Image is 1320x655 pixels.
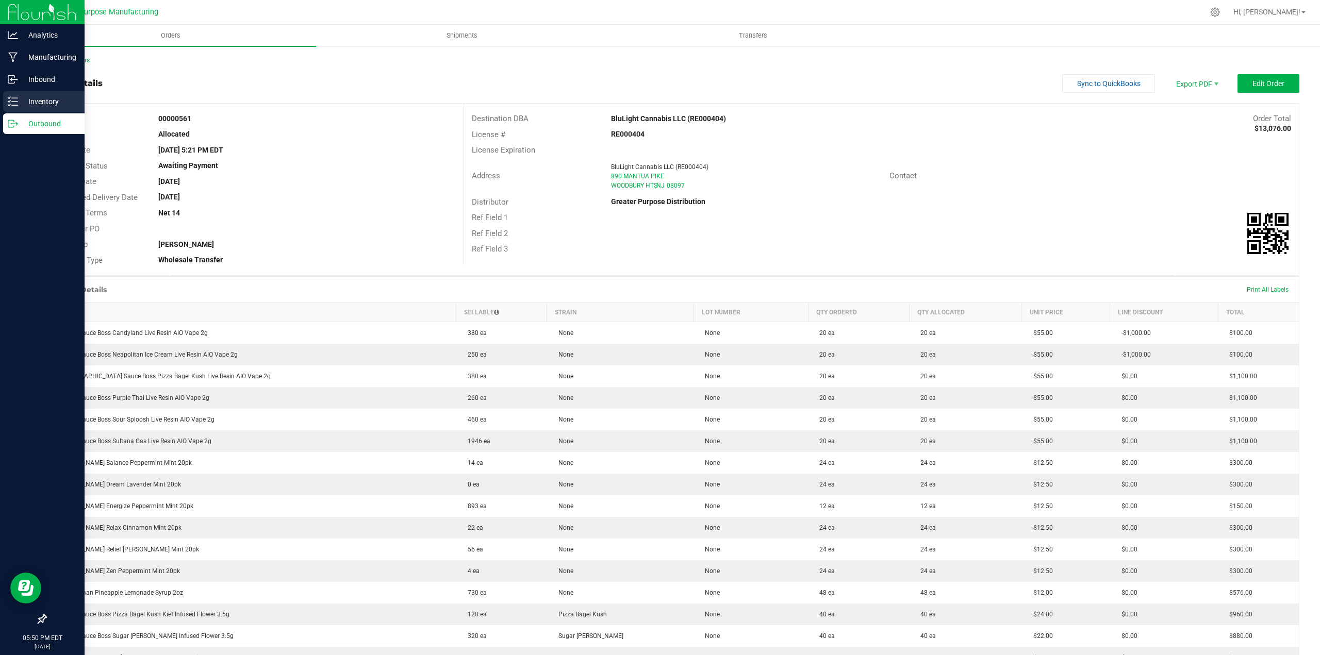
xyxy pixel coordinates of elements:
strong: Greater Purpose Distribution [611,197,705,206]
span: None [700,351,720,358]
inline-svg: Manufacturing [8,52,18,62]
span: Ref Field 1 [472,213,508,222]
span: 20 ea [915,416,936,423]
th: Total [1218,303,1299,322]
span: 20 ea [814,394,835,401]
span: 20 ea [814,416,835,423]
span: NJ [656,182,665,189]
th: Qty Ordered [808,303,909,322]
span: Address [472,171,500,180]
span: [PERSON_NAME] Dream Lavender Mint 20pk [53,481,181,488]
inline-svg: Inbound [8,74,18,85]
span: None [700,394,720,401]
span: $55.00 [1028,351,1053,358]
a: Orders [25,25,316,46]
span: Distributor [472,197,508,207]
span: 24 ea [915,567,936,575]
span: 250 ea [463,351,487,358]
span: None [700,438,720,445]
span: 40 ea [814,632,835,640]
span: $12.00 [1028,589,1053,596]
p: Inbound [18,73,80,86]
span: Ref Field 2 [472,229,508,238]
th: Line Discount [1110,303,1218,322]
span: BluLight Cannabis LLC (RE000404) [611,163,708,171]
img: Scan me! [1247,213,1289,254]
strong: Wholesale Transfer [158,256,223,264]
span: -$1,000.00 [1116,329,1151,337]
span: $576.00 [1224,589,1252,596]
span: None [553,589,573,596]
span: Jewish Sauce Boss Sour Sploosh Live Resin AIO Vape 2g [53,416,214,423]
span: None [700,416,720,423]
span: 20 ea [915,351,936,358]
span: None [553,394,573,401]
span: $55.00 [1028,329,1053,337]
span: 893 ea [463,502,487,510]
span: Jewish Sauce Boss Purple Thai Live Resin AIO Vape 2g [53,394,209,401]
span: None [700,589,720,596]
span: 20 ea [814,373,835,380]
span: 460 ea [463,416,487,423]
span: None [700,567,720,575]
span: 14 ea [463,459,483,466]
div: Manage settings [1209,7,1222,17]
span: $0.00 [1116,373,1137,380]
span: Journeyman Pineapple Lemonade Syrup 2oz [53,589,183,596]
span: Print All Labels [1247,286,1289,293]
span: 20 ea [814,351,835,358]
span: $55.00 [1028,373,1053,380]
span: -$1,000.00 [1116,351,1151,358]
strong: [PERSON_NAME] [158,240,214,248]
span: [PERSON_NAME] Relax Cinnamon Mint 20pk [53,524,181,531]
span: Sugar [PERSON_NAME] [553,632,623,640]
span: $12.50 [1028,567,1053,575]
span: 0 ea [463,481,480,488]
span: $0.00 [1116,502,1137,510]
span: , [655,182,656,189]
p: Inventory [18,95,80,108]
span: $150.00 [1224,502,1252,510]
span: $0.00 [1116,438,1137,445]
span: 730 ea [463,589,487,596]
span: $300.00 [1224,546,1252,553]
span: $12.50 [1028,524,1053,531]
span: [DEMOGRAPHIC_DATA] Sauce Boss Pizza Bagel Kush Live Resin AIO Vape 2g [53,373,271,380]
span: 12 ea [915,502,936,510]
span: 380 ea [463,329,487,337]
span: $1,100.00 [1224,373,1257,380]
span: $0.00 [1116,611,1137,618]
a: Transfers [607,25,899,46]
p: 05:50 PM EDT [5,633,80,643]
span: 24 ea [915,546,936,553]
span: WOODBURY HTS [611,182,657,189]
span: $1,100.00 [1224,438,1257,445]
inline-svg: Inventory [8,96,18,107]
span: 40 ea [814,611,835,618]
span: None [700,611,720,618]
span: Shipments [433,31,491,40]
strong: Allocated [158,130,190,138]
span: None [553,416,573,423]
iframe: Resource center [10,573,41,603]
span: $12.50 [1028,546,1053,553]
span: None [553,481,573,488]
span: 48 ea [915,589,936,596]
span: 260 ea [463,394,487,401]
strong: $13,076.00 [1255,124,1291,132]
span: $1,100.00 [1224,394,1257,401]
span: Edit Order [1252,79,1284,88]
p: Outbound [18,117,80,130]
span: Jewish Sauce Boss Neapolitan Ice Cream Live Resin AIO Vape 2g [53,351,238,358]
inline-svg: Outbound [8,119,18,129]
span: 40 ea [915,611,936,618]
p: [DATE] [5,643,80,650]
span: None [553,567,573,575]
span: None [553,459,573,466]
strong: BluLight Cannabis LLC (RE000404) [611,114,726,123]
th: Strain [547,303,694,322]
span: Destination DBA [472,114,529,123]
span: Jewish Sauce Boss Sultana Gas Live Resin AIO Vape 2g [53,438,211,445]
li: Export PDF [1165,74,1227,93]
